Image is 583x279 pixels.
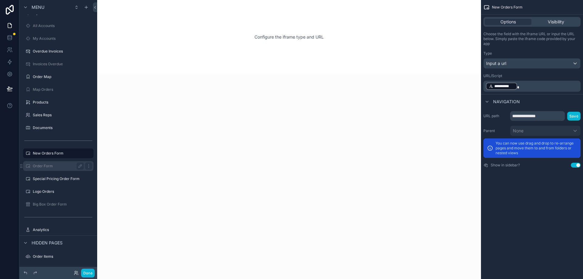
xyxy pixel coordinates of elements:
[513,128,523,134] span: None
[492,5,523,10] span: New Orders Form
[23,199,94,209] a: Big Box Order Form
[33,189,92,194] label: Logo Orders
[33,87,92,92] label: Map Orders
[483,58,581,69] button: Input a url
[33,113,92,117] label: Sales Reps
[33,254,92,259] label: Order Items
[23,252,94,261] a: Order Items
[23,225,94,235] a: Analytics
[23,97,94,107] a: Products
[33,202,92,207] label: Big Box Order Form
[23,148,94,158] a: New Orders Form
[81,269,95,277] button: Done
[493,99,520,105] span: Navigation
[23,59,94,69] a: Invoices Overdue
[548,19,564,25] span: Visibility
[483,114,508,118] label: URL path
[496,141,577,155] p: You can now use drag and drop to re-arrange pages and move them to and from folders or nested views
[33,36,92,41] label: My Accounts
[32,4,44,10] span: Menu
[23,161,94,171] a: Order Form
[23,187,94,196] a: Logo Orders
[567,112,581,121] button: Save
[483,32,581,46] p: Choose the field with the iframe URL or input the URL below. Simply paste the iframe code provide...
[23,174,94,184] a: Special Pricing Order Form
[33,176,92,181] label: Special Pricing Order Form
[33,100,92,105] label: Products
[491,163,520,168] label: Show in sidebar?
[23,110,94,120] a: Sales Reps
[23,72,94,82] a: Order Map
[32,240,63,246] span: Hidden pages
[33,23,92,28] label: All Accounts
[33,164,81,168] label: Order Form
[33,62,92,66] label: Invoices Overdue
[23,85,94,94] a: Map Orders
[23,21,94,31] a: All Accounts
[483,128,508,133] label: Parent
[33,49,92,54] label: Overdue Invoices
[486,60,506,66] span: Input a url
[33,227,92,232] label: Analytics
[23,46,94,56] a: Overdue Invoices
[23,123,94,133] a: Documents
[23,34,94,43] a: My Accounts
[33,151,90,156] label: New Orders Form
[510,126,581,136] button: None
[483,51,492,56] label: Type
[33,125,92,130] label: Documents
[500,19,516,25] span: Options
[483,73,502,78] label: URL/Script
[483,81,581,92] div: scrollable content
[33,74,92,79] label: Order Map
